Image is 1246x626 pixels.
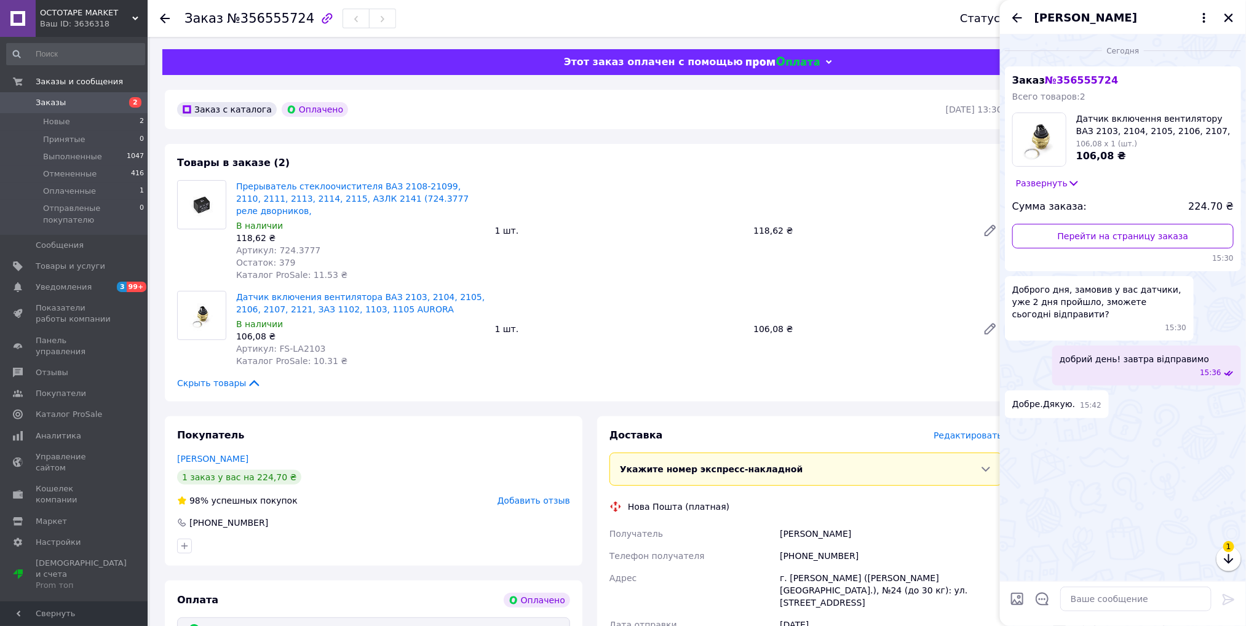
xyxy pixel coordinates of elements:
[1080,400,1101,411] span: 15:42 12.08.2025
[1076,140,1137,148] span: 106,08 x 1 (шт.)
[43,203,140,225] span: Отправленые покупателю
[490,320,749,338] div: 1 шт.
[236,319,283,329] span: В наличии
[934,430,1002,440] span: Редактировать
[620,464,803,474] span: Укажите номер экспресс-накладной
[1012,92,1085,101] span: Всего товаров: 2
[777,523,1005,545] div: [PERSON_NAME]
[36,97,66,108] span: Заказы
[40,18,148,30] div: Ваш ID: 3636318
[36,261,105,272] span: Товары и услуги
[504,593,570,608] div: Оплачено
[1076,113,1234,137] span: Датчик включення вентилятору ВАЗ 2103, 2104, 2105, 2106, 2107, 2121, ЗАЗ 1102, 1103, 1105 AURORA
[177,377,261,389] span: Скрыть товары
[36,483,114,505] span: Кошелек компании
[140,186,144,197] span: 1
[36,558,127,592] span: [DEMOGRAPHIC_DATA] и счета
[185,11,223,26] span: Заказ
[140,116,144,127] span: 2
[1012,398,1075,411] span: Добре.Дякую.
[129,97,141,108] span: 2
[282,102,348,117] div: Оплачено
[177,157,290,168] span: Товары в заказе (2)
[236,270,347,280] span: Каталог ProSale: 11.53 ₴
[1005,44,1241,57] div: 12.08.2025
[609,529,663,539] span: Получатель
[36,335,114,357] span: Панель управления
[777,567,1005,614] div: г. [PERSON_NAME] ([PERSON_NAME][GEOGRAPHIC_DATA].), №24 (до 30 кг): ул. [STREET_ADDRESS]
[177,594,218,606] span: Оплата
[1010,10,1025,25] button: Назад
[43,186,96,197] span: Оплаченные
[777,545,1005,567] div: [PHONE_NUMBER]
[748,320,973,338] div: 106,08 ₴
[1034,591,1050,607] button: Открыть шаблоны ответов
[36,516,67,527] span: Маркет
[1076,150,1126,162] span: 106,08 ₴
[36,303,114,325] span: Показатели работы компании
[236,344,326,354] span: Артикул: FS-LA2103
[127,151,144,162] span: 1047
[131,168,144,180] span: 416
[1012,253,1234,264] span: 15:30 12.08.2025
[1013,113,1066,166] img: 3999814805_w1000_h1000_datchik-vklyuchennya-ventilyatoru.jpg
[36,76,123,87] span: Заказы и сообщения
[748,222,973,239] div: 118,62 ₴
[1045,74,1118,86] span: № 356555724
[625,501,732,513] div: Нова Пошта (платная)
[978,218,1002,243] a: Редактировать
[43,168,97,180] span: Отмененные
[1189,200,1234,214] span: 224.70 ₴
[6,43,145,65] input: Поиск
[490,222,749,239] div: 1 шт.
[1223,541,1234,552] span: 1
[236,232,485,244] div: 118,62 ₴
[236,356,347,366] span: Каталог ProSale: 10.31 ₴
[189,496,208,505] span: 98%
[117,282,127,292] span: 3
[177,429,244,441] span: Покупатель
[43,151,102,162] span: Выполненные
[140,134,144,145] span: 0
[1060,353,1209,365] span: добрий день! завтра відправимо
[127,282,147,292] span: 99+
[36,240,84,251] span: Сообщения
[160,12,170,25] div: Вернуться назад
[36,409,102,420] span: Каталог ProSale
[960,12,1042,25] div: Статус заказа
[36,430,81,442] span: Аналитика
[1102,46,1145,57] span: Сегодня
[40,7,132,18] span: OCTOTAPE MARKET
[36,367,68,378] span: Отзывы
[36,388,86,399] span: Покупатели
[36,282,92,293] span: Уведомления
[1012,176,1084,190] button: Развернуть
[236,330,485,343] div: 106,08 ₴
[36,580,127,591] div: Prom топ
[1165,323,1187,333] span: 15:30 12.08.2025
[1012,74,1119,86] span: Заказ
[746,57,820,68] img: evopay logo
[236,292,485,314] a: Датчик включения вентилятора ВАЗ 2103, 2104, 2105, 2106, 2107, 2121, ЗАЗ 1102, 1103, 1105 AURORA
[43,116,70,127] span: Новые
[1034,10,1137,26] span: [PERSON_NAME]
[1221,10,1236,25] button: Закрыть
[178,189,226,221] img: Прерыватель стеклоочистителя ВАЗ 2108-21099, 2110, 2111, 2113, 2114, 2115, АЗЛК 2141 (724.3777 ре...
[36,451,114,473] span: Управление сайтом
[609,573,637,583] span: Адрес
[978,317,1002,341] a: Редактировать
[946,105,1002,114] time: [DATE] 13:30
[1012,200,1087,214] span: Сумма заказа:
[177,494,298,507] div: успешных покупок
[609,551,705,561] span: Телефон получателя
[227,11,314,26] span: №356555724
[236,181,469,216] a: Прерыватель стеклоочистителя ВАЗ 2108-21099, 2110, 2111, 2113, 2114, 2115, АЗЛК 2141 (724.3777 ре...
[236,221,283,231] span: В наличии
[236,245,320,255] span: Артикул: 724.3777
[1200,368,1221,378] span: 15:36 12.08.2025
[177,102,277,117] div: Заказ с каталога
[36,537,81,548] span: Настройки
[43,134,85,145] span: Принятые
[188,517,269,529] div: [PHONE_NUMBER]
[1012,224,1234,248] a: Перейти на страницу заказа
